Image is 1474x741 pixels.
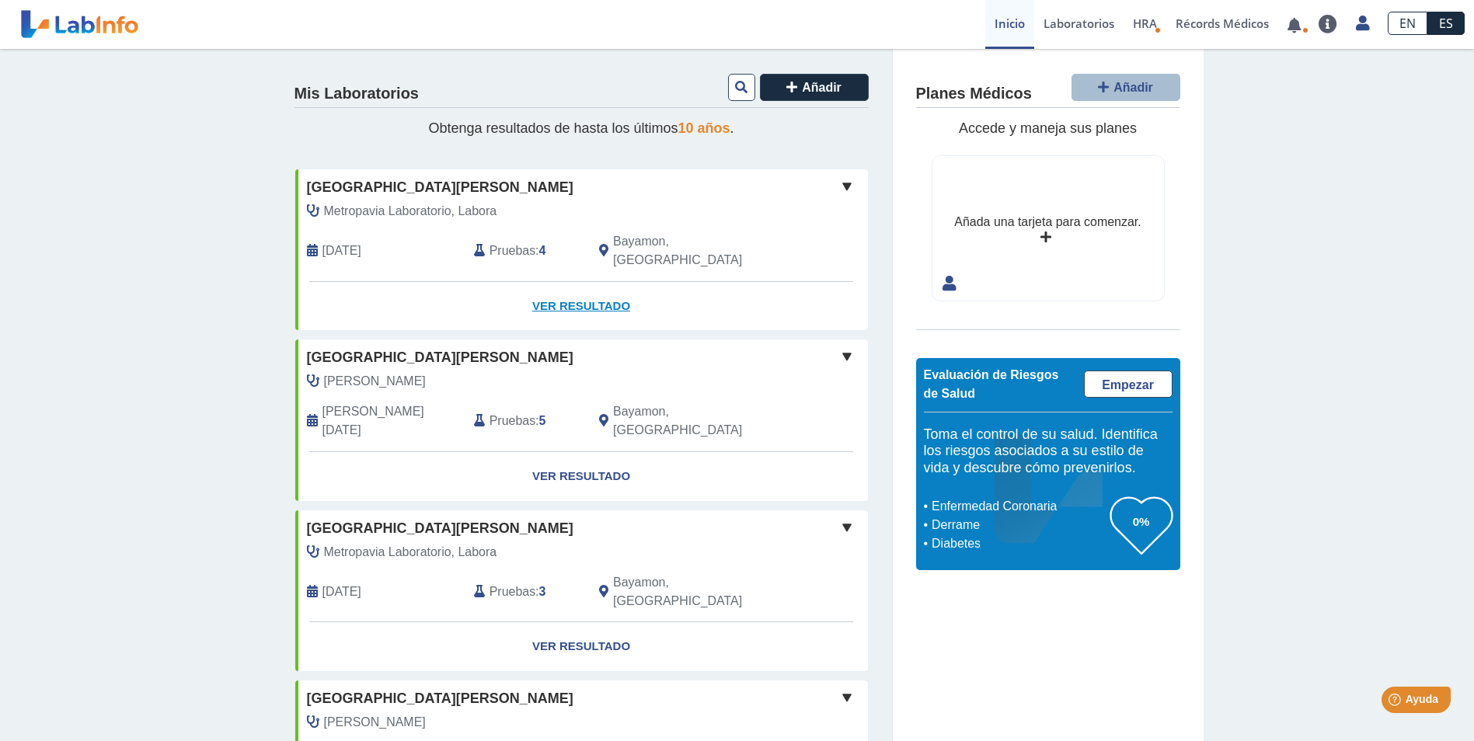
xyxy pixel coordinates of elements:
b: 3 [539,585,546,598]
span: [GEOGRAPHIC_DATA][PERSON_NAME] [307,688,573,709]
button: Añadir [760,74,869,101]
span: Forti Isales, Luis [324,372,426,391]
span: Pruebas [490,583,535,601]
a: Empezar [1084,370,1173,398]
span: [GEOGRAPHIC_DATA][PERSON_NAME] [307,518,573,539]
h4: Planes Médicos [916,85,1032,103]
span: 2024-01-13 [322,402,462,440]
li: Derrame [928,516,1110,534]
h3: 0% [1110,512,1173,531]
div: : [462,232,587,270]
button: Añadir [1072,74,1180,101]
li: Enfermedad Coronaria [928,497,1110,516]
span: Pruebas [490,412,535,430]
span: Empezar [1102,378,1154,391]
b: 5 [539,414,546,427]
span: Añadir [1113,81,1153,94]
span: Evaluación de Riesgos de Salud [924,368,1059,400]
a: Ver Resultado [295,622,868,671]
li: Diabetes [928,534,1110,553]
span: [GEOGRAPHIC_DATA][PERSON_NAME] [307,177,573,198]
span: Metropavia Laboratorio, Labora [324,202,497,221]
span: [GEOGRAPHIC_DATA][PERSON_NAME] [307,347,573,368]
span: Bayamon, PR [613,402,785,440]
span: Añadir [802,81,842,94]
span: Metropavia Laboratorio, Labora [324,543,497,562]
span: HRA [1133,16,1157,31]
a: ES [1427,12,1465,35]
span: 2025-08-16 [322,242,361,260]
span: Bayamon, PR [613,232,785,270]
iframe: Help widget launcher [1336,680,1457,724]
a: EN [1388,12,1427,35]
h4: Mis Laboratorios [294,85,419,103]
span: Forti Isales, Luis [324,713,426,732]
span: Pruebas [490,242,535,260]
div: : [462,573,587,611]
span: 2023-07-31 [322,583,361,601]
span: Obtenga resultados de hasta los últimos . [428,120,734,136]
span: Accede y maneja sus planes [959,120,1137,136]
h5: Toma el control de su salud. Identifica los riesgos asociados a su estilo de vida y descubre cómo... [924,426,1173,477]
a: Ver Resultado [295,282,868,331]
a: Ver Resultado [295,452,868,501]
b: 4 [539,244,546,257]
div: : [462,402,587,440]
span: Bayamon, PR [613,573,785,611]
span: 10 años [678,120,730,136]
div: Añada una tarjeta para comenzar. [954,213,1141,231]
